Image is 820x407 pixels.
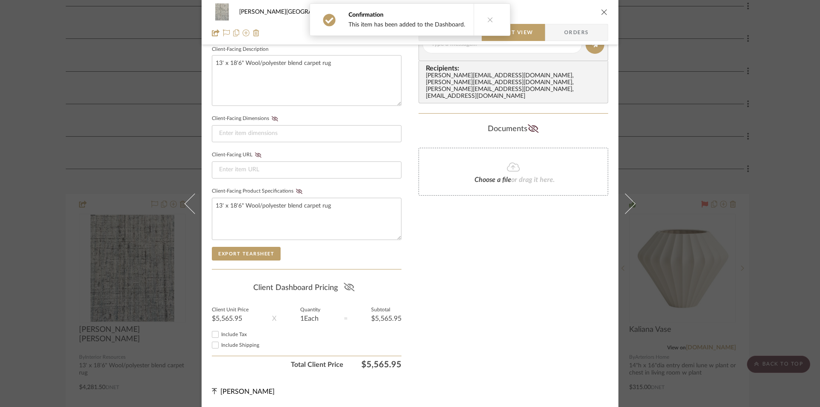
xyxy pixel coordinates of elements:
[221,343,259,348] span: Include Shipping
[348,11,465,19] div: Confirmation
[426,73,604,100] div: [PERSON_NAME][EMAIL_ADDRESS][DOMAIN_NAME] , [PERSON_NAME][EMAIL_ADDRESS][DOMAIN_NAME] , [PERSON_N...
[212,308,249,312] label: Client Unit Price
[272,313,276,324] div: X
[212,116,281,122] label: Client-Facing Dimensions
[300,308,320,312] label: Quantity
[300,315,320,322] div: 1 Each
[253,29,260,36] img: Remove from project
[239,9,351,15] span: [PERSON_NAME][GEOGRAPHIC_DATA]
[343,360,401,370] span: $5,565.95
[212,247,281,261] button: Export Tearsheet
[212,152,264,158] label: Client-Facing URL
[252,152,264,158] button: Client-Facing URL
[220,388,275,395] span: [PERSON_NAME]
[426,64,604,72] span: Recipients:
[293,188,305,194] button: Client-Facing Product Specifications
[212,125,401,142] input: Enter item dimensions
[474,176,511,183] span: Choose a file
[212,161,401,179] input: Enter item URL
[212,47,269,52] label: Client-Facing Description
[212,188,305,194] label: Client-Facing Product Specifications
[371,315,401,322] div: $5,565.95
[348,21,465,29] div: This item has been added to the Dashboard.
[212,3,232,20] img: 7f6c2686-abe0-4db4-a7a3-51728a19f77e_48x40.jpg
[555,24,598,41] span: Orders
[221,332,247,337] span: Include Tax
[212,360,343,370] span: Total Client Price
[494,24,533,41] span: Client View
[419,122,608,136] div: Documents
[600,8,608,16] button: close
[269,116,281,122] button: Client-Facing Dimensions
[344,313,348,324] div: =
[212,315,249,322] div: $5,565.95
[371,308,401,312] label: Subtotal
[212,278,401,298] div: Client Dashboard Pricing
[511,176,555,183] span: or drag it here.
